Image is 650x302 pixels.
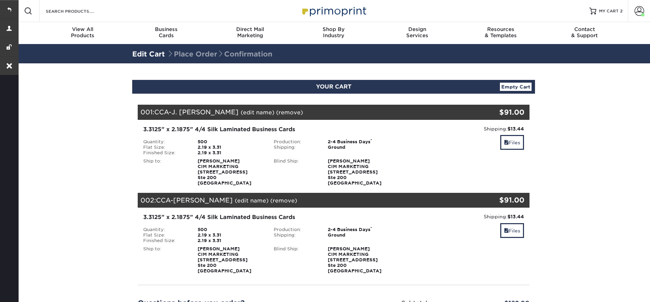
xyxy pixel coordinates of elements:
a: View AllProducts [41,22,125,44]
div: Ship to: [138,246,192,274]
a: Contact& Support [543,22,626,44]
div: 002: [138,193,464,208]
span: Place Order Confirmation [167,50,272,58]
div: $91.00 [464,195,524,205]
div: Ship to: [138,158,192,186]
span: CCA-J. [PERSON_NAME] [154,108,239,116]
div: 2.19 x 3.31 [192,150,269,156]
span: MY CART [599,8,619,14]
a: (remove) [276,109,303,116]
div: Production: [269,227,323,232]
div: Flat Size: [138,145,192,150]
div: Ground [323,145,399,150]
a: (remove) [270,197,297,204]
div: Shipping: [269,232,323,238]
div: Products [41,26,125,39]
div: Shipping: [269,145,323,150]
a: Resources& Templates [459,22,543,44]
div: 500 [192,227,269,232]
div: 2-4 Business Days [323,227,399,232]
div: Industry [292,26,376,39]
span: Business [125,26,208,32]
div: 2.19 x 3.31 [192,238,269,243]
strong: [PERSON_NAME] CIM MARKETING [STREET_ADDRESS] Ste 200 [GEOGRAPHIC_DATA] [328,246,381,273]
a: Edit Cart [132,50,165,58]
div: Quantity: [138,227,192,232]
span: files [504,228,509,233]
div: 500 [192,139,269,145]
a: BusinessCards [125,22,208,44]
span: Direct Mail [208,26,292,32]
span: 2 [620,9,622,13]
a: Empty Cart [500,83,532,91]
strong: [PERSON_NAME] CIM MARKETING [STREET_ADDRESS] Ste 200 [GEOGRAPHIC_DATA] [198,246,251,273]
span: View All [41,26,125,32]
a: DesignServices [375,22,459,44]
img: Primoprint [299,3,368,18]
span: Resources [459,26,543,32]
strong: [PERSON_NAME] CIM MARKETING [STREET_ADDRESS] Ste 200 [GEOGRAPHIC_DATA] [198,158,251,186]
span: Contact [543,26,626,32]
div: Quantity: [138,139,192,145]
a: Files [500,135,524,150]
span: YOUR CART [316,83,352,90]
div: Cards [125,26,208,39]
div: Shipping: [404,125,524,132]
div: 2-4 Business Days [323,139,399,145]
span: Design [375,26,459,32]
div: Production: [269,139,323,145]
div: 3.3125" x 2.1875" 4/4 Silk Laminated Business Cards [143,125,394,134]
span: CCA-[PERSON_NAME] [156,196,233,204]
div: Blind Ship: [269,246,323,274]
a: Files [500,223,524,238]
span: files [504,140,509,145]
div: Marketing [208,26,292,39]
div: 001: [138,105,464,120]
div: & Templates [459,26,543,39]
a: (edit name) [241,109,274,116]
a: Shop ByIndustry [292,22,376,44]
div: Blind Ship: [269,158,323,186]
div: 2.19 x 3.31 [192,145,269,150]
div: Flat Size: [138,232,192,238]
div: Finished Size: [138,238,192,243]
div: Finished Size: [138,150,192,156]
div: Services [375,26,459,39]
div: Ground [323,232,399,238]
input: SEARCH PRODUCTS..... [45,7,112,15]
div: $91.00 [464,107,524,117]
div: Shipping: [404,213,524,220]
a: Direct MailMarketing [208,22,292,44]
strong: [PERSON_NAME] CIM MARKETING [STREET_ADDRESS] Ste 200 [GEOGRAPHIC_DATA] [328,158,381,186]
div: 3.3125" x 2.1875" 4/4 Silk Laminated Business Cards [143,213,394,221]
a: (edit name) [235,197,269,204]
span: Shop By [292,26,376,32]
div: 2.19 x 3.31 [192,232,269,238]
div: & Support [543,26,626,39]
strong: $13.44 [507,126,524,132]
strong: $13.44 [507,214,524,219]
